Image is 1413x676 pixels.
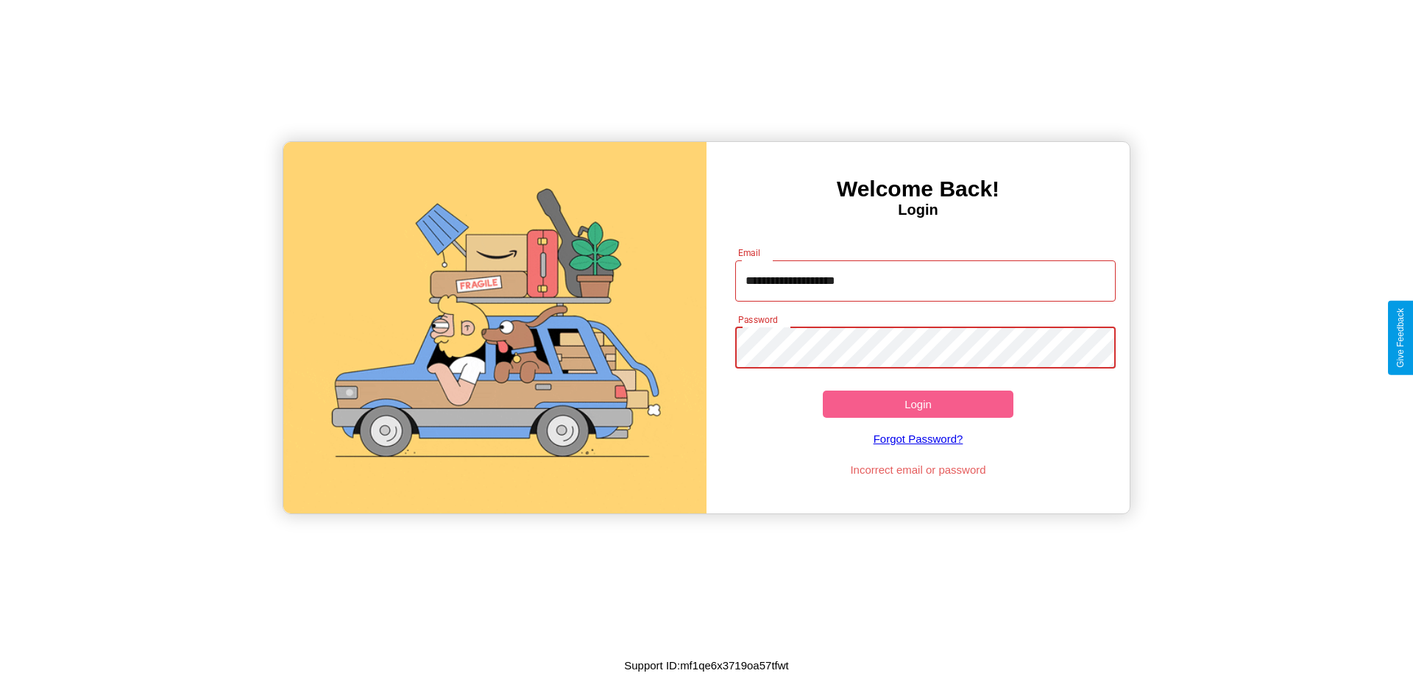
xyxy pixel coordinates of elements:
p: Support ID: mf1qe6x3719oa57tfwt [624,655,788,675]
button: Login [823,391,1013,418]
h4: Login [706,202,1130,218]
h3: Welcome Back! [706,177,1130,202]
p: Incorrect email or password [728,460,1109,480]
label: Email [738,246,761,259]
img: gif [283,142,706,513]
div: Give Feedback [1395,308,1406,368]
label: Password [738,313,777,326]
a: Forgot Password? [728,418,1109,460]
